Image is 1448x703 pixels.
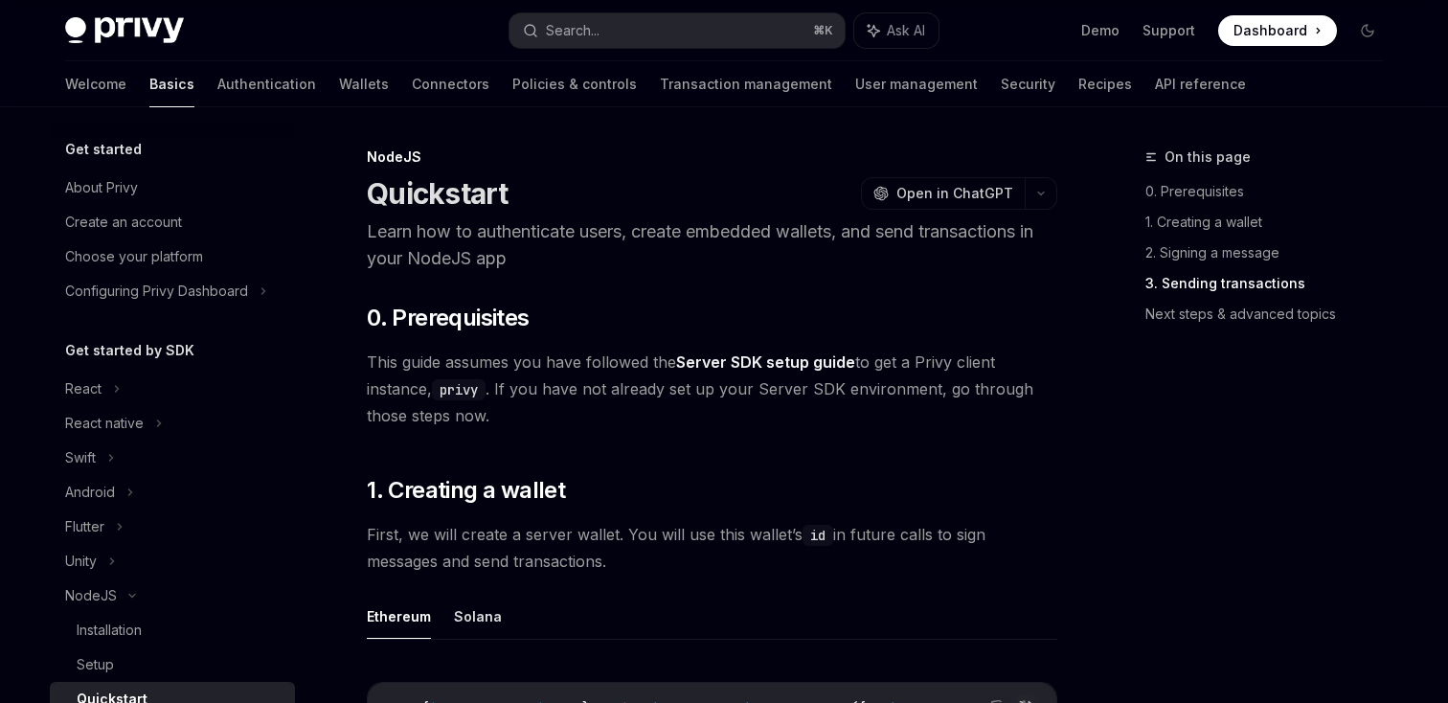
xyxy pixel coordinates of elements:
[339,61,389,107] a: Wallets
[217,61,316,107] a: Authentication
[77,653,114,676] div: Setup
[813,23,833,38] span: ⌘ K
[65,446,96,469] div: Swift
[65,377,102,400] div: React
[432,379,486,400] code: privy
[861,177,1025,210] button: Open in ChatGPT
[367,594,431,639] button: Ethereum
[65,17,184,44] img: dark logo
[367,475,565,506] span: 1. Creating a wallet
[65,245,203,268] div: Choose your platform
[77,619,142,642] div: Installation
[1165,146,1251,169] span: On this page
[367,218,1057,272] p: Learn how to authenticate users, create embedded wallets, and send transactions in your NodeJS app
[546,19,600,42] div: Search...
[1145,268,1398,299] a: 3. Sending transactions
[1145,207,1398,238] a: 1. Creating a wallet
[65,339,194,362] h5: Get started by SDK
[65,176,138,199] div: About Privy
[803,525,833,546] code: id
[1143,21,1195,40] a: Support
[65,138,142,161] h5: Get started
[367,521,1057,575] span: First, we will create a server wallet. You will use this wallet’s in future calls to sign message...
[65,61,126,107] a: Welcome
[50,647,295,682] a: Setup
[1145,176,1398,207] a: 0. Prerequisites
[660,61,832,107] a: Transaction management
[1218,15,1337,46] a: Dashboard
[50,205,295,239] a: Create an account
[512,61,637,107] a: Policies & controls
[65,481,115,504] div: Android
[65,515,104,538] div: Flutter
[50,239,295,274] a: Choose your platform
[367,147,1057,167] div: NodeJS
[65,280,248,303] div: Configuring Privy Dashboard
[65,550,97,573] div: Unity
[65,412,144,435] div: React native
[367,349,1057,429] span: This guide assumes you have followed the to get a Privy client instance, . If you have not alread...
[1001,61,1055,107] a: Security
[65,211,182,234] div: Create an account
[367,303,529,333] span: 0. Prerequisites
[50,170,295,205] a: About Privy
[1233,21,1307,40] span: Dashboard
[1145,238,1398,268] a: 2. Signing a message
[1155,61,1246,107] a: API reference
[509,13,845,48] button: Search...⌘K
[367,176,509,211] h1: Quickstart
[412,61,489,107] a: Connectors
[887,21,925,40] span: Ask AI
[676,352,855,373] a: Server SDK setup guide
[65,584,117,607] div: NodeJS
[855,61,978,107] a: User management
[854,13,939,48] button: Ask AI
[896,184,1013,203] span: Open in ChatGPT
[1081,21,1120,40] a: Demo
[50,613,295,647] a: Installation
[1352,15,1383,46] button: Toggle dark mode
[1145,299,1398,329] a: Next steps & advanced topics
[149,61,194,107] a: Basics
[1078,61,1132,107] a: Recipes
[454,594,502,639] button: Solana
